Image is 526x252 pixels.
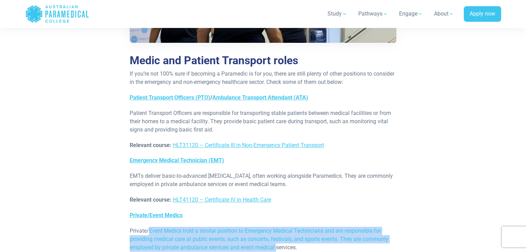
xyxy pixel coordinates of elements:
strong: / [130,94,212,101]
p: Patient Transport Officers are responsible for transporting stable patients between medical facil... [130,109,397,134]
a: Engage [395,4,427,23]
strong: Relevant course: [130,142,172,148]
a: Patient Transport Officers (PTO) [130,94,210,101]
a: Emergency Medical Technician (EMT) [130,157,224,164]
a: HLT31120 – Certificate III in Non-Emergency Patient Transport [173,142,324,148]
a: Australian Paramedical College [25,3,89,25]
a: Apply now [464,6,501,22]
h2: Medic and Patient Transport roles [130,54,397,67]
strong: Relevant course: [130,196,172,203]
p: EMTs deliver basic-to-advanced [MEDICAL_DATA], often working alongside Paramedics. They are commo... [130,172,397,188]
p: If you’re not 100% sure if becoming a Paramedic is for you, there are still plenty of other posit... [130,70,397,86]
a: About [430,4,458,23]
a: HLT41120 – Certificate IV in Health Care [173,196,271,203]
a: Ambulance Transport Attendant (ATA) [212,94,308,101]
a: Study [323,4,351,23]
p: Private/Event Medics hold a similar position to Emergency Medical Technicians and are responsible... [130,227,397,252]
a: Pathways [354,4,392,23]
a: Private/Event Medics [130,212,183,219]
